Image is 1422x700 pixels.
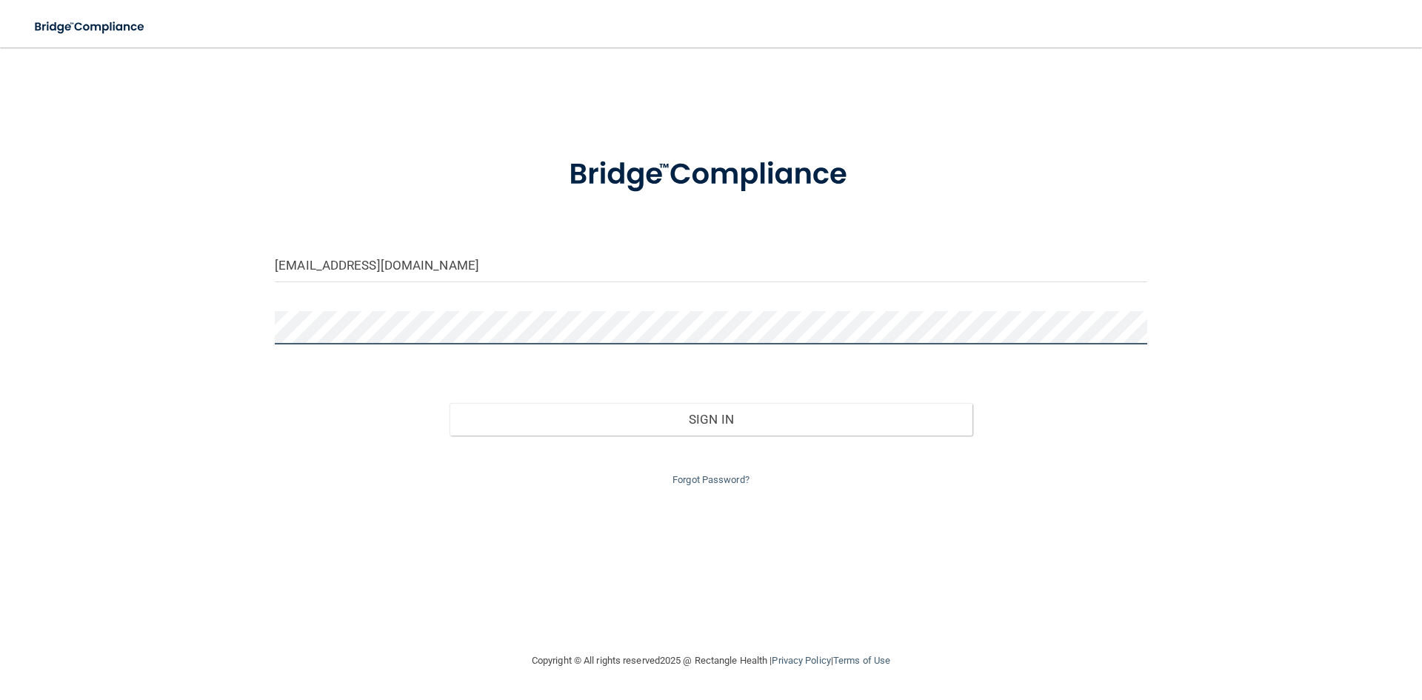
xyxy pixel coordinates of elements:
[833,655,890,666] a: Terms of Use
[538,136,884,213] img: bridge_compliance_login_screen.278c3ca4.svg
[672,474,750,485] a: Forgot Password?
[450,403,973,436] button: Sign In
[22,12,158,42] img: bridge_compliance_login_screen.278c3ca4.svg
[441,637,981,684] div: Copyright © All rights reserved 2025 @ Rectangle Health | |
[772,655,830,666] a: Privacy Policy
[275,249,1147,282] input: Email
[1166,595,1404,654] iframe: Drift Widget Chat Controller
